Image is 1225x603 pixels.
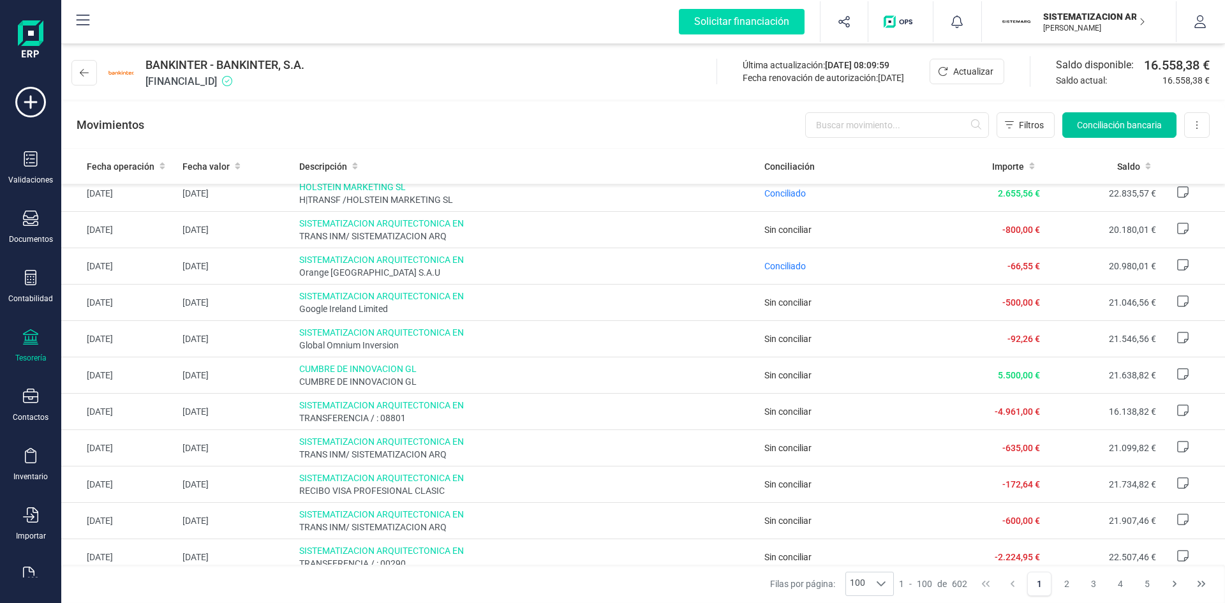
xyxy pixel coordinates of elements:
td: 20.980,01 € [1045,248,1161,285]
td: 21.638,82 € [1045,357,1161,394]
span: Sin conciliar [764,443,812,453]
td: [DATE] [61,430,177,466]
span: 2.655,56 € [998,188,1040,198]
span: TRANSFERENCIA / : 08801 [299,412,755,424]
span: Saldo actual: [1056,74,1157,87]
div: Fecha renovación de autorización: [743,71,904,84]
div: Documentos [9,234,53,244]
span: -92,26 € [1007,334,1040,344]
button: Logo de OPS [876,1,925,42]
span: Sin conciliar [764,297,812,308]
span: SISTEMATIZACION ARQUITECTONICA EN [299,290,755,302]
span: -4.961,00 € [995,406,1040,417]
span: HOLSTEIN MARKETING SL [299,181,755,193]
div: Contabilidad [8,294,53,304]
span: Sin conciliar [764,479,812,489]
span: BANKINTER - BANKINTER, S.A. [145,56,304,74]
button: Page 5 [1135,572,1159,596]
span: SISTEMATIZACION ARQUITECTONICA EN [299,472,755,484]
span: -635,00 € [1002,443,1040,453]
img: SI [1002,8,1030,36]
span: Descripción [299,160,347,173]
span: Orange [GEOGRAPHIC_DATA] S.A.U [299,266,755,279]
td: 20.180,01 € [1045,212,1161,248]
td: [DATE] [61,175,177,212]
span: -800,00 € [1002,225,1040,235]
p: [PERSON_NAME] [1043,23,1145,33]
span: -600,00 € [1002,516,1040,526]
span: Sin conciliar [764,516,812,526]
td: 21.099,82 € [1045,430,1161,466]
td: [DATE] [177,466,293,503]
span: [DATE] 08:09:59 [825,60,889,70]
td: 22.835,57 € [1045,175,1161,212]
span: Conciliado [764,188,806,198]
span: Sin conciliar [764,334,812,344]
span: Sin conciliar [764,370,812,380]
span: [DATE] [878,73,904,83]
td: [DATE] [177,357,293,394]
td: [DATE] [61,321,177,357]
span: 1 [899,577,904,590]
span: -66,55 € [1007,261,1040,271]
p: SISTEMATIZACION ARQUITECTONICA EN REFORMAS SL [1043,10,1145,23]
span: H|TRANSF /HOLSTEIN MARKETING SL [299,193,755,206]
button: Previous Page [1000,572,1025,596]
td: [DATE] [61,539,177,576]
button: Filtros [997,112,1055,138]
span: CUMBRE DE INNOVACION GL [299,362,755,375]
span: Importe [992,160,1024,173]
td: 22.507,46 € [1045,539,1161,576]
span: SISTEMATIZACION ARQUITECTONICA EN [299,399,755,412]
span: 100 [846,572,869,595]
span: SISTEMATIZACION ARQUITECTONICA EN [299,435,755,448]
div: Contactos [13,412,48,422]
td: 21.046,56 € [1045,285,1161,321]
div: Filas por página: [770,572,894,596]
span: 100 [917,577,932,590]
td: [DATE] [177,394,293,430]
span: 5.500,00 € [998,370,1040,380]
td: 16.138,82 € [1045,394,1161,430]
span: 602 [952,577,967,590]
td: [DATE] [61,212,177,248]
span: CUMBRE DE INNOVACION GL [299,375,755,388]
div: Importar [16,531,46,541]
span: SISTEMATIZACION ARQUITECTONICA EN [299,326,755,339]
span: SISTEMATIZACION ARQUITECTONICA EN [299,508,755,521]
button: SISISTEMATIZACION ARQUITECTONICA EN REFORMAS SL[PERSON_NAME] [997,1,1161,42]
span: Conciliación bancaria [1077,119,1162,131]
span: Conciliación [764,160,815,173]
td: [DATE] [61,357,177,394]
button: Page 4 [1108,572,1132,596]
img: Logo de OPS [884,15,917,28]
td: [DATE] [177,321,293,357]
span: 16.558,38 € [1144,56,1210,74]
button: Solicitar financiación [664,1,820,42]
span: Sin conciliar [764,552,812,562]
span: 16.558,38 € [1162,74,1210,87]
span: -2.224,95 € [995,552,1040,562]
img: Logo Finanedi [18,20,43,61]
td: [DATE] [177,175,293,212]
td: [DATE] [177,539,293,576]
td: [DATE] [61,248,177,285]
button: Actualizar [930,59,1004,84]
td: [DATE] [61,466,177,503]
td: [DATE] [61,285,177,321]
button: Page 3 [1081,572,1106,596]
span: SISTEMATIZACION ARQUITECTONICA EN [299,217,755,230]
td: [DATE] [61,394,177,430]
span: RECIBO VISA PROFESIONAL CLASIC [299,484,755,497]
td: [DATE] [61,503,177,539]
td: [DATE] [177,248,293,285]
div: Última actualización: [743,59,904,71]
div: Inventario [13,472,48,482]
span: TRANS INM/ SISTEMATIZACION ARQ [299,448,755,461]
span: Saldo [1117,160,1140,173]
span: Global Omnium Inversion [299,339,755,352]
span: Fecha valor [182,160,230,173]
td: [DATE] [177,285,293,321]
td: [DATE] [177,430,293,466]
span: Actualizar [953,65,993,78]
